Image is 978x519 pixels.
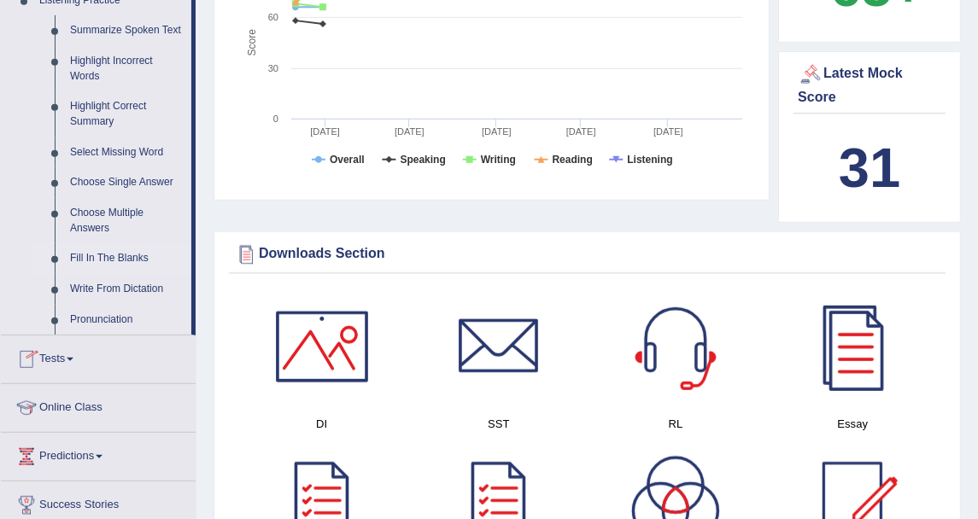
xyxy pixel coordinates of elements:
a: Choose Multiple Answers [62,198,191,243]
tspan: Score [246,29,258,56]
tspan: [DATE] [310,126,340,137]
a: Summarize Spoken Text [62,15,191,46]
b: 31 [839,137,900,199]
h4: DI [242,415,401,433]
a: Fill In The Blanks [62,243,191,274]
tspan: [DATE] [653,126,683,137]
a: Write From Dictation [62,274,191,305]
h4: RL [596,415,756,433]
tspan: [DATE] [395,126,425,137]
text: 60 [268,12,278,22]
a: Highlight Incorrect Words [62,46,191,91]
a: Pronunciation [62,305,191,335]
tspan: [DATE] [566,126,596,137]
text: 30 [268,63,278,73]
div: Downloads Section [233,242,941,267]
a: Predictions [1,433,196,475]
tspan: [DATE] [482,126,512,137]
tspan: Speaking [400,154,445,166]
a: Highlight Correct Summary [62,91,191,137]
tspan: Overall [330,154,365,166]
a: Choose Single Answer [62,167,191,198]
a: Tests [1,335,196,378]
a: Online Class [1,384,196,427]
text: 0 [273,114,278,124]
div: Latest Mock Score [798,61,941,108]
tspan: Writing [481,154,516,166]
h4: Essay [773,415,933,433]
tspan: Listening [627,154,672,166]
a: Select Missing Word [62,137,191,168]
tspan: Reading [553,154,593,166]
h4: SST [419,415,578,433]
